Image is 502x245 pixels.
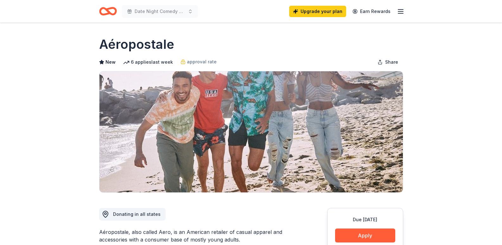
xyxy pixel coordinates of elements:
button: Share [372,56,403,68]
span: approval rate [187,58,217,66]
img: Image for Aéropostale [99,71,403,192]
a: Upgrade your plan [289,6,346,17]
button: Date Night Comedy presented by Storm Breakers [122,5,198,18]
h1: Aéropostale [99,35,174,53]
div: 6 applies last week [123,58,173,66]
div: Due [DATE] [335,216,395,223]
button: Apply [335,229,395,242]
a: approval rate [181,58,217,66]
a: Earn Rewards [349,6,394,17]
span: New [105,58,116,66]
span: Share [385,58,398,66]
span: Donating in all states [113,211,161,217]
a: Home [99,4,117,19]
span: Date Night Comedy presented by Storm Breakers [135,8,185,15]
div: Aéropostale, also called Aero, is an American retailer of casual apparel and accessories with a c... [99,228,297,243]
